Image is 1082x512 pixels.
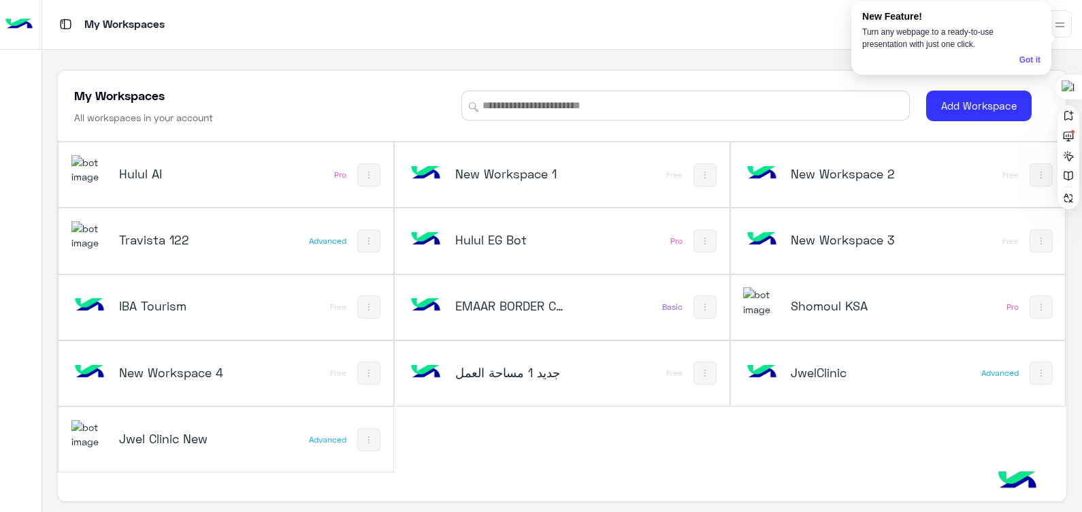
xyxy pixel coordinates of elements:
[455,364,567,381] h5: مساحة العمل‎ جديد 1
[119,231,231,248] h5: Travista 122
[309,434,346,445] div: Advanced
[926,91,1032,121] button: Add Workspace
[743,354,780,391] img: bot image
[666,368,683,379] div: Free
[71,155,108,185] img: 114004088273201
[408,354,444,391] img: bot image
[743,155,780,192] img: bot image
[74,111,213,125] h6: All workspaces in your account
[330,302,346,313] div: Free
[662,302,683,313] div: Basic
[119,298,231,314] h5: IBA Tourism
[1051,16,1068,33] img: profile
[71,221,108,251] img: 331018373420750
[791,165,902,182] h5: New Workspace 2
[119,364,231,381] h5: New Workspace 4
[743,287,780,317] img: 110260793960483
[791,231,902,248] h5: New Workspace 3
[455,165,567,182] h5: New Workspace 1
[666,170,683,180] div: Free
[119,165,231,182] h5: Hulul AI
[791,364,902,381] h5: JwelClinic
[455,298,567,314] h5: EMAAR BORDER CONSULTING ENGINEER
[743,221,780,258] img: bot image
[791,298,902,314] h5: Shomoul KSA
[57,16,74,33] img: tab
[455,231,567,248] h5: Hulul EG Bot
[408,287,444,324] img: bot image
[670,236,683,246] div: Pro
[994,458,1041,505] img: hulul-logo.png
[1002,170,1019,180] div: Free
[330,368,346,379] div: Free
[981,368,1019,379] div: Advanced
[71,287,108,324] img: bot image
[71,354,108,391] img: bot image
[84,16,165,34] p: My Workspaces
[119,430,231,447] h5: Jwel Clinic New
[1006,302,1019,313] div: Pro
[408,155,444,192] img: bot image
[71,420,108,449] img: 177882628735456
[1002,236,1019,246] div: Free
[334,170,346,180] div: Pro
[74,87,165,103] h5: My Workspaces
[309,236,346,246] div: Advanced
[408,221,444,258] img: bot image
[5,10,33,39] img: Logo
